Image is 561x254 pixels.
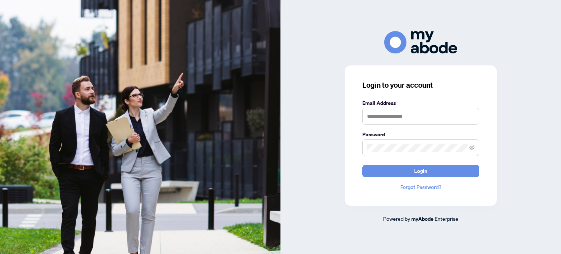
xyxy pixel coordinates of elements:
[411,215,434,223] a: myAbode
[384,31,457,53] img: ma-logo
[362,165,479,177] button: Login
[383,215,410,222] span: Powered by
[469,145,474,150] span: eye-invisible
[362,183,479,191] a: Forgot Password?
[362,99,479,107] label: Email Address
[362,80,479,90] h3: Login to your account
[435,215,458,222] span: Enterprise
[362,130,479,139] label: Password
[414,165,427,177] span: Login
